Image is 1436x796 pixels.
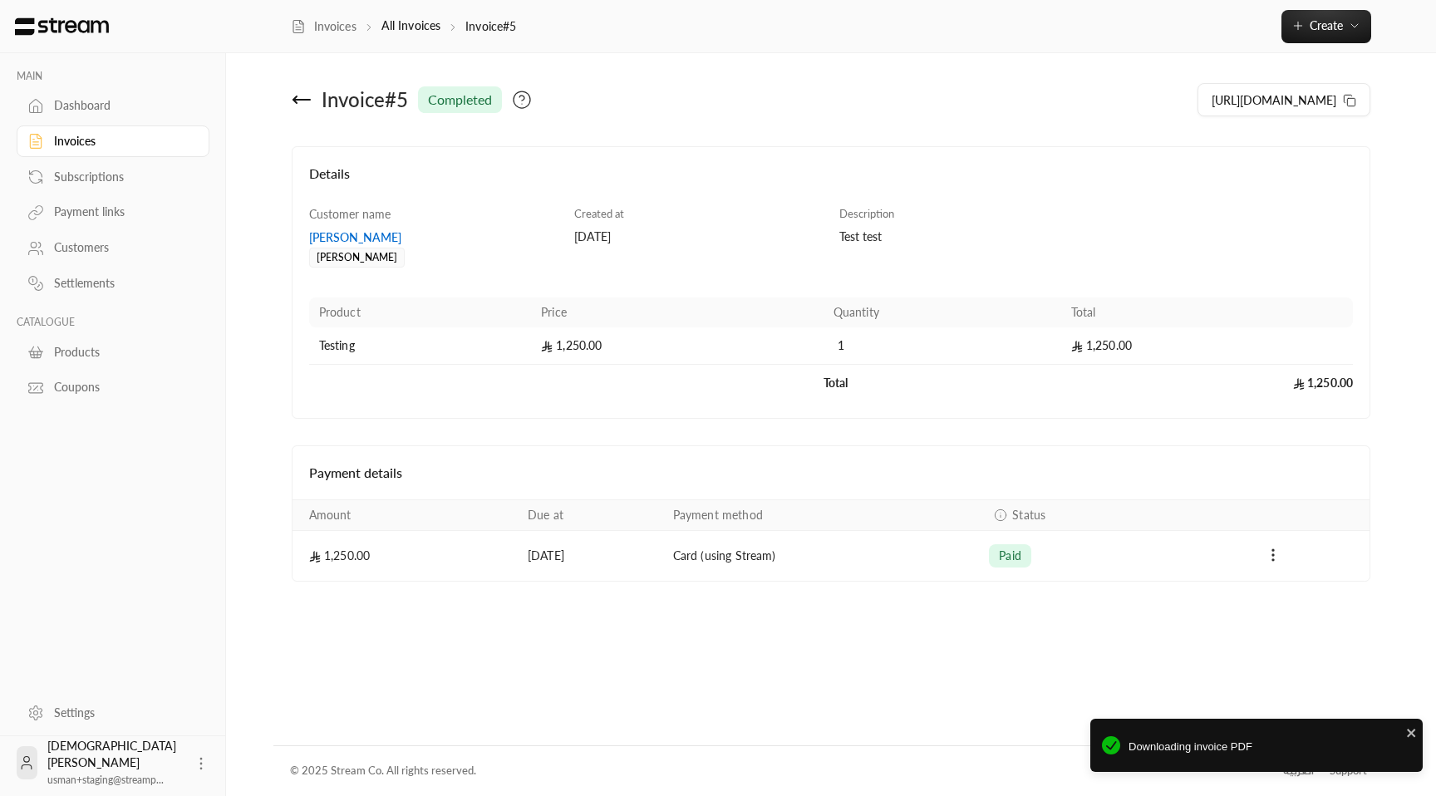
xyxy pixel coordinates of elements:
[54,204,189,220] div: Payment links
[293,500,518,531] th: Amount
[428,90,492,110] span: completed
[54,169,189,185] div: Subscriptions
[17,70,209,83] p: MAIN
[17,336,209,368] a: Products
[1129,739,1411,755] span: Downloading invoice PDF
[999,548,1021,564] span: paid
[1012,507,1045,523] span: Status
[17,268,209,300] a: Settlements
[54,133,189,150] div: Invoices
[47,774,164,786] span: usman+staging@streamp...
[322,86,408,113] div: Invoice # 5
[54,379,189,396] div: Coupons
[834,337,850,354] span: 1
[54,344,189,361] div: Products
[574,207,624,220] span: Created at
[1197,83,1370,116] button: [URL][DOMAIN_NAME]
[291,18,357,35] a: Invoices
[17,696,209,729] a: Settings
[1281,10,1371,43] button: Create
[309,248,405,268] div: [PERSON_NAME]
[309,297,1354,401] table: Products
[839,207,894,220] span: Description
[290,763,476,779] div: © 2025 Stream Co. All rights reserved.
[54,705,189,721] div: Settings
[663,531,980,581] td: Card (using Stream)
[531,327,824,365] td: 1,250.00
[17,196,209,228] a: Payment links
[824,365,1061,401] td: Total
[309,229,558,246] div: [PERSON_NAME]
[309,463,1354,483] h4: Payment details
[54,239,189,256] div: Customers
[17,232,209,264] a: Customers
[1406,724,1418,740] button: close
[839,228,1354,245] div: Test test
[47,738,183,788] div: [DEMOGRAPHIC_DATA][PERSON_NAME]
[1310,18,1343,32] span: Create
[309,207,391,221] span: Customer name
[309,164,1354,200] h4: Details
[17,125,209,158] a: Invoices
[291,17,516,35] nav: breadcrumb
[17,316,209,329] p: CATALOGUE
[54,97,189,114] div: Dashboard
[663,500,980,531] th: Payment method
[309,229,558,263] a: [PERSON_NAME][PERSON_NAME]
[824,297,1061,327] th: Quantity
[17,371,209,404] a: Coupons
[293,531,518,581] td: 1,250.00
[17,90,209,122] a: Dashboard
[1061,297,1354,327] th: Total
[518,500,663,531] th: Due at
[54,275,189,292] div: Settlements
[381,18,440,32] a: All Invoices
[518,531,663,581] td: [DATE]
[1061,327,1354,365] td: 1,250.00
[293,499,1370,581] table: Payments
[1061,365,1354,401] td: 1,250.00
[13,17,111,36] img: Logo
[531,297,824,327] th: Price
[17,160,209,193] a: Subscriptions
[309,327,531,365] td: Testing
[309,297,531,327] th: Product
[574,228,824,245] div: [DATE]
[1212,91,1336,109] span: [URL][DOMAIN_NAME]
[465,18,516,35] p: Invoice#5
